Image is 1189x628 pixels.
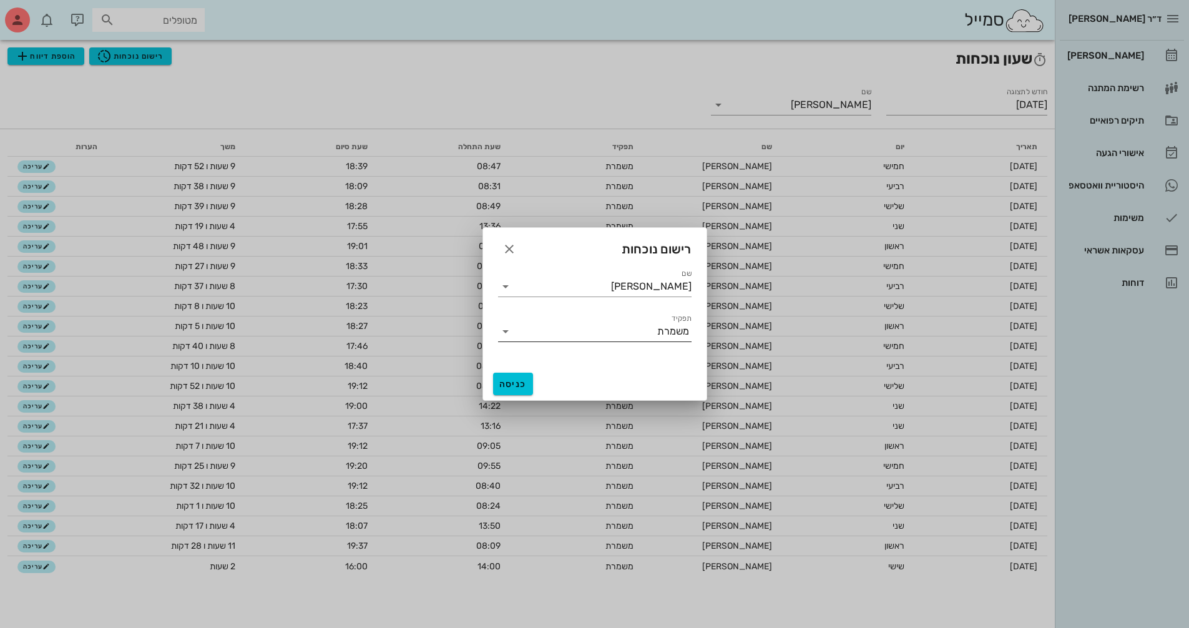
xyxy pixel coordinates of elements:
label: תפקיד [671,314,691,323]
div: רישום נוכחות [483,228,707,267]
div: תפקידמשמרת [498,321,692,341]
button: כניסה [493,373,533,395]
div: משמרת [657,326,689,337]
span: כניסה [498,379,528,390]
label: שם [682,269,692,278]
